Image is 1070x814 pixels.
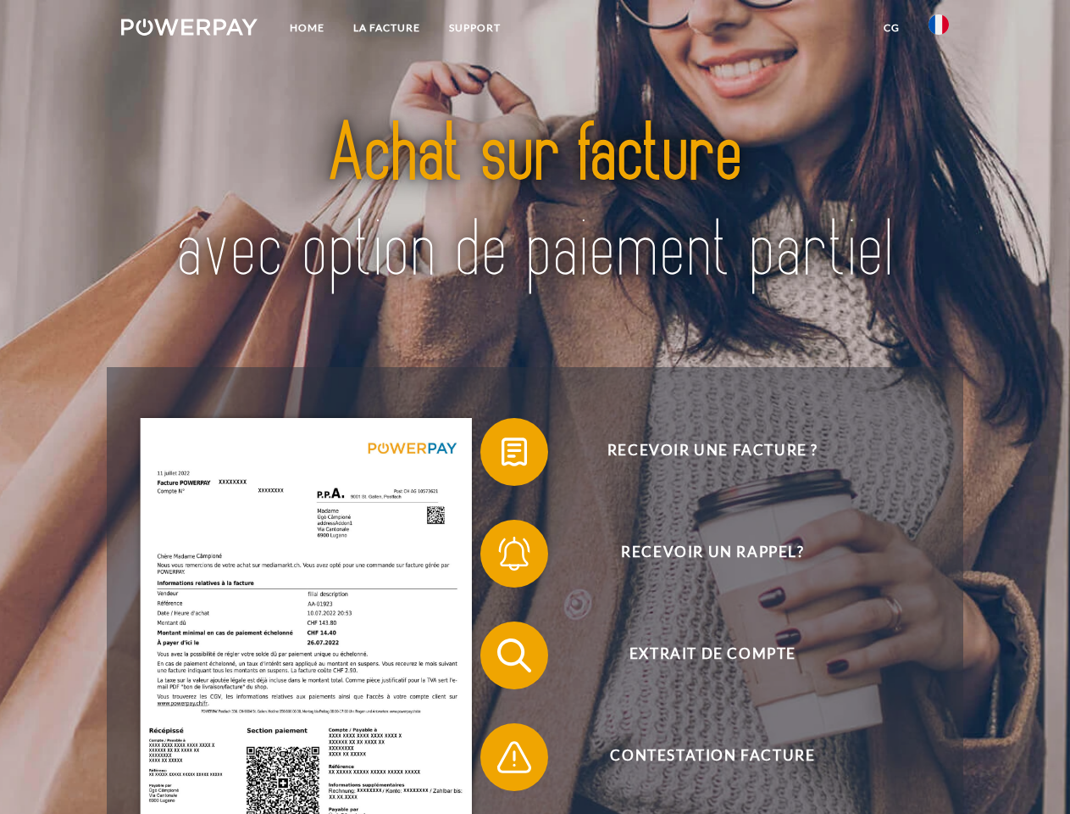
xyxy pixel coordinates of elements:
[505,418,920,486] span: Recevoir une facture ?
[480,418,921,486] button: Recevoir une facture ?
[929,14,949,35] img: fr
[505,723,920,791] span: Contestation Facture
[480,520,921,588] button: Recevoir un rappel?
[493,532,535,575] img: qb_bell.svg
[493,736,535,778] img: qb_warning.svg
[162,81,908,325] img: title-powerpay_fr.svg
[480,723,921,791] button: Contestation Facture
[435,13,515,43] a: Support
[121,19,258,36] img: logo-powerpay-white.svg
[505,520,920,588] span: Recevoir un rappel?
[869,13,914,43] a: CG
[480,622,921,689] button: Extrait de compte
[505,622,920,689] span: Extrait de compte
[493,634,535,677] img: qb_search.svg
[339,13,435,43] a: LA FACTURE
[275,13,339,43] a: Home
[493,431,535,473] img: qb_bill.svg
